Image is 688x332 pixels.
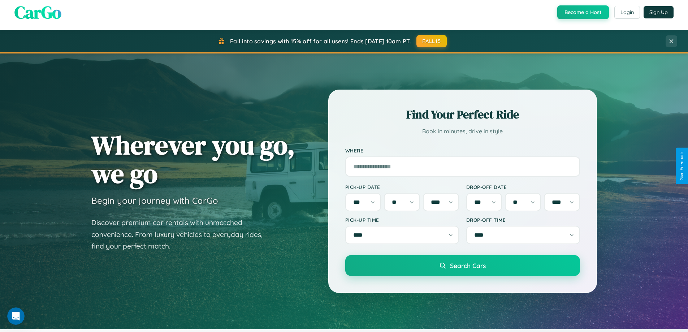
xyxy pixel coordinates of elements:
div: Give Feedback [679,151,684,181]
label: Drop-off Date [466,184,580,190]
label: Pick-up Time [345,217,459,223]
h1: Wherever you go, we go [91,131,295,188]
button: Search Cars [345,255,580,276]
button: Become a Host [557,5,609,19]
iframe: Intercom live chat [7,307,25,325]
label: Drop-off Time [466,217,580,223]
button: Sign Up [644,6,674,18]
label: Where [345,147,580,154]
h2: Find Your Perfect Ride [345,107,580,122]
button: FALL15 [416,35,447,47]
p: Book in minutes, drive in style [345,126,580,137]
p: Discover premium car rentals with unmatched convenience. From luxury vehicles to everyday rides, ... [91,217,272,252]
span: CarGo [14,0,61,24]
button: Login [614,6,640,19]
label: Pick-up Date [345,184,459,190]
span: Search Cars [450,262,486,270]
h3: Begin your journey with CarGo [91,195,218,206]
span: Fall into savings with 15% off for all users! Ends [DATE] 10am PT. [230,38,411,45]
